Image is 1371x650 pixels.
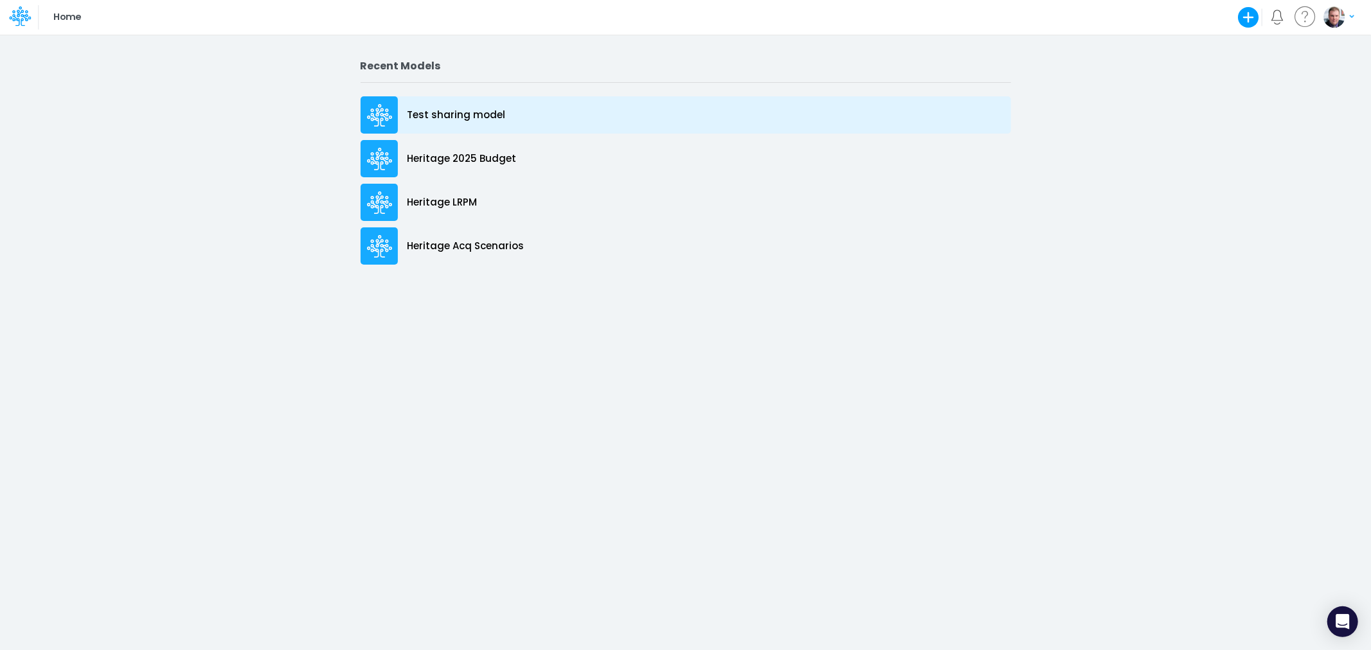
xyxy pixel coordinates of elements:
p: Heritage 2025 Budget [408,152,517,166]
p: Test sharing model [408,108,506,123]
h2: Recent Models [361,60,1011,72]
a: Heritage 2025 Budget [361,137,1011,180]
a: Notifications [1270,10,1285,24]
a: Test sharing model [361,93,1011,137]
a: Heritage LRPM [361,180,1011,224]
p: Heritage Acq Scenarios [408,239,524,254]
p: Heritage LRPM [408,195,478,210]
a: Heritage Acq Scenarios [361,224,1011,268]
p: Home [53,10,81,24]
div: Open Intercom Messenger [1327,606,1358,637]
